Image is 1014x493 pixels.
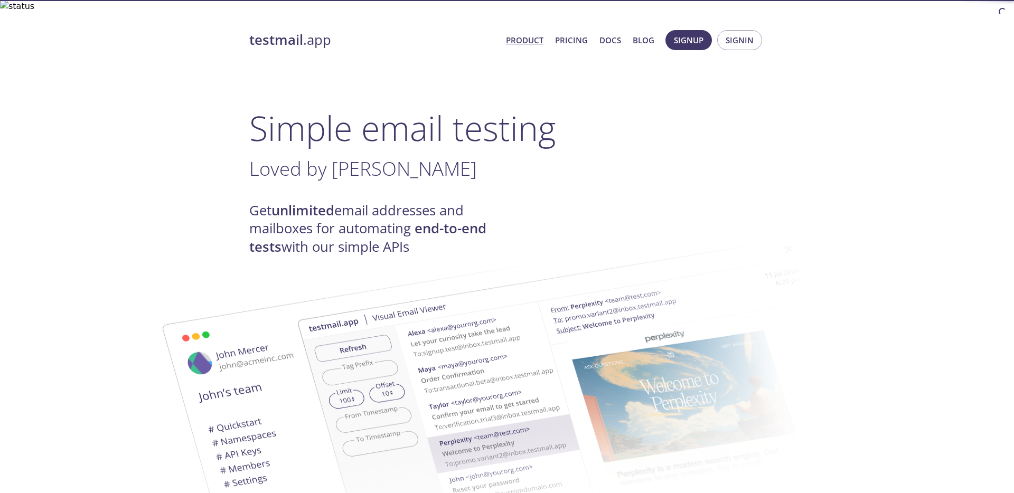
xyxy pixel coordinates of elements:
[555,33,588,47] a: Pricing
[717,30,762,50] button: Signin
[665,30,712,50] button: Signup
[726,33,754,47] span: Signin
[506,33,543,47] a: Product
[271,201,334,220] strong: unlimited
[249,31,303,49] strong: testmail
[249,108,765,148] h1: Simple email testing
[249,219,486,255] strong: end-to-end tests
[249,155,477,182] span: Loved by [PERSON_NAME]
[674,33,703,47] span: Signup
[249,202,507,256] h4: Get email addresses and mailboxes for automating with our simple APIs
[599,33,621,47] a: Docs
[249,31,497,49] a: testmail.app
[633,33,654,47] a: Blog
